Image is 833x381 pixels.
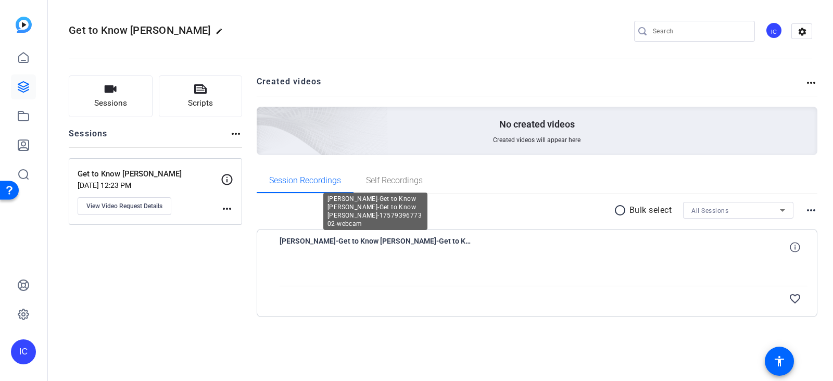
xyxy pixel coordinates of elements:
[280,235,472,260] span: [PERSON_NAME]-Get to Know [PERSON_NAME]-Get to Know [PERSON_NAME]-1757939677302-webcam
[69,75,153,117] button: Sessions
[69,24,210,36] span: Get to Know [PERSON_NAME]
[159,75,243,117] button: Scripts
[773,355,786,367] mat-icon: accessibility
[78,181,221,189] p: [DATE] 12:23 PM
[188,97,213,109] span: Scripts
[11,339,36,364] div: IC
[789,293,801,305] mat-icon: favorite_border
[629,204,672,217] p: Bulk select
[805,77,817,89] mat-icon: more_horiz
[765,22,782,39] div: IC
[614,204,629,217] mat-icon: radio_button_unchecked
[16,17,32,33] img: blue-gradient.svg
[94,97,127,109] span: Sessions
[230,128,242,140] mat-icon: more_horiz
[78,197,171,215] button: View Video Request Details
[366,176,423,185] span: Self Recordings
[792,24,813,40] mat-icon: settings
[216,28,228,40] mat-icon: edit
[493,136,580,144] span: Created videos will appear here
[69,128,108,147] h2: Sessions
[86,202,162,210] span: View Video Request Details
[653,25,747,37] input: Search
[257,75,805,96] h2: Created videos
[499,118,575,131] p: No created videos
[269,176,341,185] span: Session Recordings
[221,202,233,215] mat-icon: more_horiz
[140,4,388,230] img: Creted videos background
[691,207,728,214] span: All Sessions
[805,204,817,217] mat-icon: more_horiz
[765,22,784,40] ngx-avatar: Indy Comms
[78,168,221,180] p: Get to Know [PERSON_NAME]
